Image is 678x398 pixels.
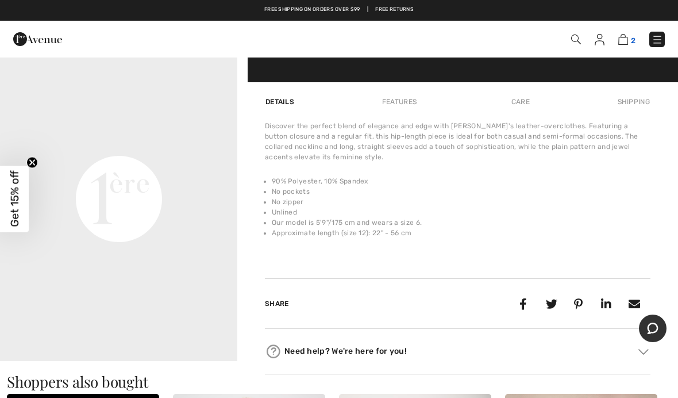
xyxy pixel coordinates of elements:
[272,228,650,238] li: Approximate length (size 12): 22" - 56 cm
[502,91,540,112] div: Care
[272,207,650,217] li: Unlined
[265,91,297,112] div: Details
[265,121,650,162] div: Discover the perfect blend of elegance and edge with [PERSON_NAME]'s leather-overclothes. Featuri...
[631,36,635,45] span: 2
[375,6,414,14] a: Free Returns
[13,28,62,51] img: 1ère Avenue
[272,176,650,186] li: 90% Polyester, 10% Spandex
[26,157,38,169] button: Close teaser
[264,6,360,14] a: Free shipping on orders over $99
[618,34,628,45] img: Shopping Bag
[272,217,650,228] li: Our model is 5'9"/175 cm and wears a size 6.
[595,34,604,45] img: My Info
[272,186,650,197] li: No pockets
[615,91,650,112] div: Shipping
[652,34,663,45] img: Menu
[372,91,426,112] div: Features
[638,349,649,355] img: Arrow2.svg
[571,35,581,44] img: Search
[265,300,289,308] span: Share
[8,171,21,227] span: Get 15% off
[618,32,635,46] a: 2
[7,374,671,389] h3: Shoppers also bought
[13,33,62,44] a: 1ère Avenue
[639,315,667,343] iframe: Opens a widget where you can chat to one of our agents
[272,197,650,207] li: No zipper
[367,6,368,14] span: |
[265,343,650,360] div: Need help? We're here for you!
